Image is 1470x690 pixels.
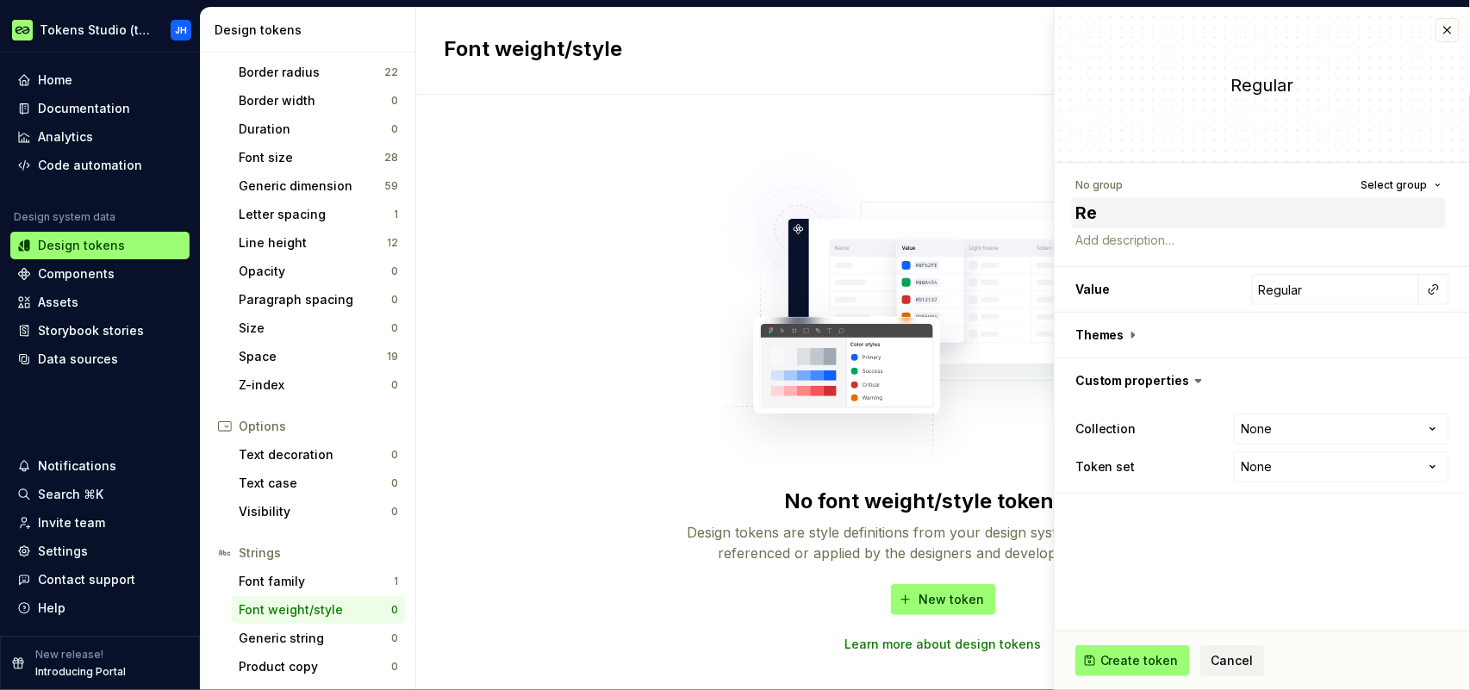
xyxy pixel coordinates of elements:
span: New token [919,591,985,608]
a: Duration0 [232,115,405,143]
a: Learn more about design tokens [845,636,1042,653]
div: Help [38,600,65,617]
a: Design tokens [10,232,190,259]
p: New release! [35,648,103,662]
a: Text decoration0 [232,441,405,469]
div: 1 [394,575,398,588]
button: Notifications [10,452,190,480]
span: Create token [1100,652,1179,669]
div: Space [239,348,387,365]
a: Line height12 [232,229,405,257]
div: 0 [391,122,398,136]
a: Generic dimension59 [232,172,405,200]
div: Duration [239,121,391,138]
p: Introducing Portal [35,665,126,679]
a: Generic string0 [232,625,405,652]
div: Strings [239,544,398,562]
div: Components [38,265,115,283]
button: Create token [1075,645,1190,676]
div: Text decoration [239,446,391,463]
div: Size [239,320,391,337]
button: Select group [1354,173,1449,197]
img: c8550e5c-f519-4da4-be5f-50b4e1e1b59d.png [12,20,33,40]
div: Font size [239,149,384,166]
div: Paragraph spacing [239,291,391,308]
button: Help [10,594,190,622]
a: Paragraph spacing0 [232,286,405,314]
div: Z-index [239,376,391,394]
textarea: Re [1072,197,1446,228]
div: 0 [391,94,398,108]
div: Letter spacing [239,206,394,223]
a: Border width0 [232,87,405,115]
a: Text case0 [232,469,405,497]
div: Search ⌘K [38,486,103,503]
label: Token set [1075,458,1136,476]
a: Size0 [232,314,405,342]
a: Home [10,66,190,94]
div: Font family [239,573,394,590]
div: Line height [239,234,387,252]
button: New token [891,584,996,615]
div: Font weight/style [239,601,391,619]
a: Invite team [10,509,190,537]
div: 19 [387,350,398,364]
a: Settings [10,538,190,565]
a: Space19 [232,343,405,370]
label: Collection [1075,420,1137,438]
div: Text case [239,475,391,492]
div: 1 [394,208,398,221]
div: 0 [391,505,398,519]
div: Design tokens are style definitions from your design system, that can be easily referenced or app... [668,522,1219,563]
a: Storybook stories [10,317,190,345]
div: 28 [384,151,398,165]
div: Storybook stories [38,322,144,339]
div: Documentation [38,100,130,117]
a: Font weight/style0 [232,596,405,624]
div: Contact support [38,571,135,588]
div: Notifications [38,457,116,475]
div: 0 [391,448,398,462]
button: Search ⌘K [10,481,190,508]
a: Data sources [10,345,190,373]
button: Cancel [1200,645,1265,676]
div: Home [38,71,72,89]
div: 0 [391,476,398,490]
div: Generic dimension [239,177,384,195]
div: Design tokens [38,237,125,254]
div: Settings [38,543,88,560]
a: Assets [10,289,190,316]
div: Data sources [38,351,118,368]
div: Options [239,418,398,435]
div: Border radius [239,64,384,81]
div: No group [1075,178,1124,192]
div: 0 [391,378,398,392]
div: Opacity [239,263,391,280]
button: Contact support [10,566,190,594]
div: 59 [384,179,398,193]
div: Tokens Studio (test) [40,22,150,39]
div: Product copy [239,658,391,675]
span: Cancel [1212,652,1254,669]
a: Documentation [10,95,190,122]
div: 0 [391,293,398,307]
button: Tokens Studio (test)JH [3,11,196,48]
div: Analytics [38,128,93,146]
div: JH [175,23,187,37]
a: Analytics [10,123,190,151]
div: 0 [391,631,398,645]
div: Regular [1055,73,1470,97]
a: Visibility0 [232,498,405,525]
h2: Font weight/style [444,35,622,66]
div: 12 [387,236,398,250]
div: Generic string [239,630,391,647]
div: Design system data [14,210,115,224]
div: Code automation [38,157,142,174]
a: Z-index0 [232,371,405,399]
a: Code automation [10,152,190,179]
div: 0 [391,660,398,674]
a: Font size28 [232,144,405,171]
div: No font weight/style tokens yet [784,488,1102,515]
a: Components [10,260,190,288]
a: Border radius22 [232,59,405,86]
